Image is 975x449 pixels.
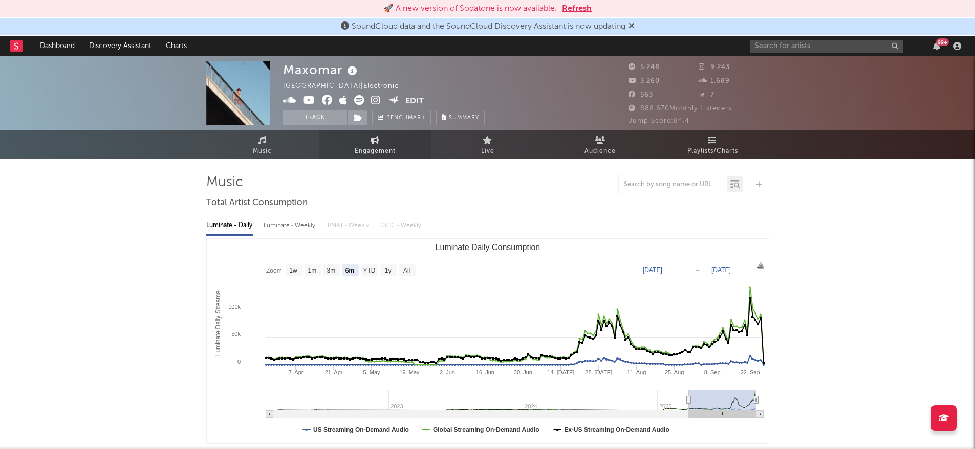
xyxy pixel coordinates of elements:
a: Benchmark [372,110,431,125]
span: Music [253,145,272,158]
text: 8. Sep [704,369,720,375]
text: Ex-US Streaming On-Demand Audio [564,426,669,433]
text: 22. Sep [740,369,760,375]
text: 100k [228,304,241,310]
text: 1w [289,267,297,274]
text: Zoom [266,267,282,274]
text: 3m [327,267,335,274]
text: → [695,266,701,274]
div: Maxomar [283,61,360,78]
button: Edit [405,95,424,108]
span: Dismiss [629,23,635,31]
text: 50k [231,331,241,337]
a: Playlists/Charts [657,130,769,159]
text: YTD [363,267,375,274]
text: Global Streaming On-Demand Audio [432,426,539,433]
span: 5.248 [629,64,660,71]
div: 99 + [936,38,949,46]
span: Summary [449,115,479,121]
text: 5. May [363,369,380,375]
span: 563 [629,92,653,98]
div: 🚀 A new version of Sodatone is now available. [383,3,557,15]
text: Luminate Daily Streams [214,291,222,356]
text: 19. May [399,369,420,375]
a: Live [431,130,544,159]
div: [GEOGRAPHIC_DATA] | Electronic [283,80,410,93]
a: Music [206,130,319,159]
text: All [403,267,409,274]
span: 9.243 [699,64,730,71]
input: Search by song name or URL [619,181,727,189]
a: Engagement [319,130,431,159]
text: 1m [308,267,316,274]
a: Charts [159,36,194,56]
span: Live [481,145,494,158]
text: 11. Aug [627,369,646,375]
text: 16. Jun [475,369,494,375]
span: Benchmark [386,112,425,124]
button: Refresh [562,3,592,15]
a: Dashboard [33,36,82,56]
span: 888.670 Monthly Listeners [629,105,732,112]
button: 99+ [933,42,940,50]
span: Audience [584,145,616,158]
text: 2. Jun [439,369,454,375]
text: 21. Apr [324,369,342,375]
text: 0 [237,358,240,365]
text: [DATE] [711,266,731,274]
input: Search for artists [750,40,903,53]
span: Jump Score: 84.4 [629,118,689,124]
text: 7. Apr [288,369,303,375]
text: Luminate Daily Consumption [435,243,540,252]
span: Playlists/Charts [687,145,738,158]
span: Engagement [355,145,396,158]
div: Luminate - Weekly [264,217,317,234]
span: Total Artist Consumption [206,197,308,209]
span: 1.689 [699,78,730,84]
button: Track [283,110,347,125]
span: 7 [699,92,714,98]
span: 3.260 [629,78,660,84]
div: Luminate - Daily [206,217,253,234]
text: 28. [DATE] [585,369,612,375]
button: Summary [436,110,485,125]
text: 14. [DATE] [547,369,574,375]
text: US Streaming On-Demand Audio [313,426,409,433]
span: SoundCloud data and the SoundCloud Discovery Assistant is now updating [352,23,625,31]
text: 25. Aug [665,369,684,375]
svg: Luminate Daily Consumption [207,239,769,443]
a: Discovery Assistant [82,36,159,56]
text: 1y [384,267,391,274]
text: 30. Jun [513,369,532,375]
text: 6m [345,267,354,274]
a: Audience [544,130,657,159]
text: [DATE] [643,266,662,274]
